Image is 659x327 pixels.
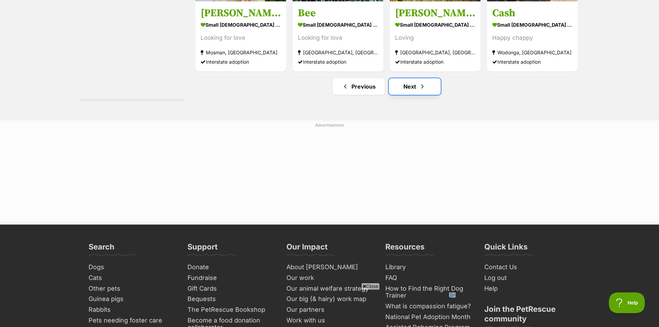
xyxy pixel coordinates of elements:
a: Cash small [DEMOGRAPHIC_DATA] Dog Happy chappy Wodonga, [GEOGRAPHIC_DATA] Interstate adoption [487,1,578,71]
div: Interstate adoption [201,57,281,66]
a: The PetRescue Bookshop [185,305,277,315]
a: Dogs [86,262,178,273]
strong: small [DEMOGRAPHIC_DATA] Dog [395,19,475,29]
a: Our work [284,273,376,283]
iframe: Advertisement [81,4,184,91]
a: Previous page [333,78,385,95]
a: Pets needing foster care [86,315,178,326]
iframe: Help Scout Beacon - Open [609,292,645,313]
h3: [PERSON_NAME] [201,6,281,19]
h3: [PERSON_NAME] [395,6,475,19]
div: Loving [395,33,475,42]
a: [PERSON_NAME] small [DEMOGRAPHIC_DATA] Dog Loving [GEOGRAPHIC_DATA], [GEOGRAPHIC_DATA] Interstate... [390,1,480,71]
a: Log out [482,273,574,283]
a: How to Find the Right Dog Trainer [383,283,475,301]
a: Cats [86,273,178,283]
div: Looking for love [201,33,281,42]
a: Bee small [DEMOGRAPHIC_DATA] Dog Looking for love [GEOGRAPHIC_DATA], [GEOGRAPHIC_DATA] Interstate... [293,1,383,71]
a: Guinea pigs [86,294,178,305]
h3: Search [89,242,115,256]
a: Other pets [86,283,178,294]
a: FAQ [383,273,475,283]
nav: Pagination [195,78,579,95]
iframe: Advertisement [204,292,456,324]
a: About [PERSON_NAME] [284,262,376,273]
a: Gift Cards [185,283,277,294]
h3: Cash [492,6,573,19]
a: Next page [389,78,441,95]
div: Interstate adoption [492,57,573,66]
strong: Mosman, [GEOGRAPHIC_DATA] [201,47,281,57]
iframe: Advertisement [162,131,497,218]
strong: small [DEMOGRAPHIC_DATA] Dog [492,19,573,29]
div: Interstate adoption [298,57,378,66]
a: Donate [185,262,277,273]
strong: small [DEMOGRAPHIC_DATA] Dog [201,19,281,29]
strong: Wodonga, [GEOGRAPHIC_DATA] [492,47,573,57]
span: Close [361,283,380,290]
strong: [GEOGRAPHIC_DATA], [GEOGRAPHIC_DATA] [298,47,378,57]
a: Library [383,262,475,273]
h3: Quick Links [484,242,528,256]
a: Contact Us [482,262,574,273]
a: Bequests [185,294,277,305]
h3: Bee [298,6,378,19]
a: Our animal welfare strategy [284,283,376,294]
h3: Our Impact [286,242,328,256]
strong: small [DEMOGRAPHIC_DATA] Dog [298,19,378,29]
h3: Resources [385,242,424,256]
a: Rabbits [86,305,178,315]
div: Interstate adoption [395,57,475,66]
h3: Support [187,242,218,256]
strong: [GEOGRAPHIC_DATA], [GEOGRAPHIC_DATA] [395,47,475,57]
div: Looking for love [298,33,378,42]
a: Help [482,283,574,294]
a: Fundraise [185,273,277,283]
a: [PERSON_NAME] small [DEMOGRAPHIC_DATA] Dog Looking for love Mosman, [GEOGRAPHIC_DATA] Interstate ... [195,1,286,71]
div: Happy chappy [492,33,573,42]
